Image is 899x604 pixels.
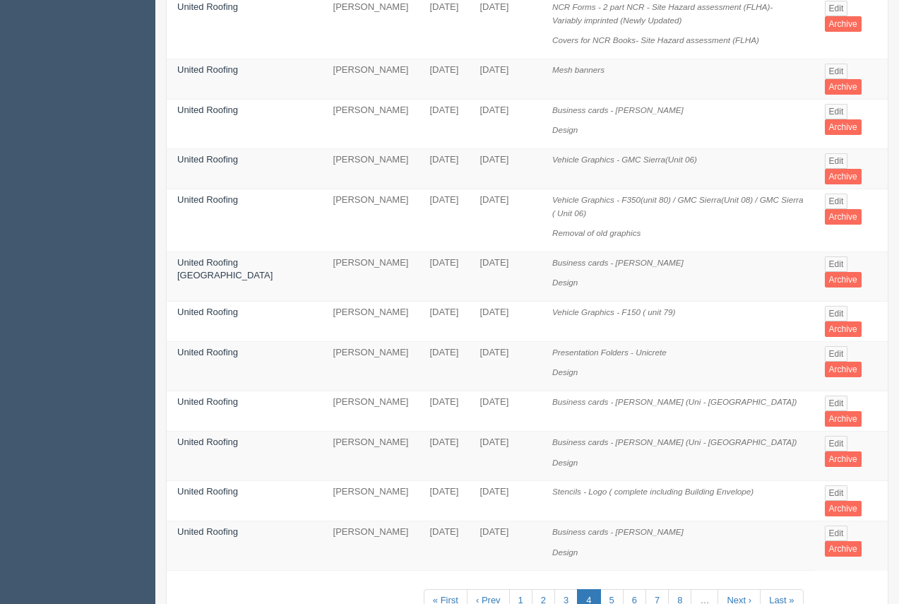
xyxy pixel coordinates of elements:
i: Design [552,278,578,287]
td: [DATE] [419,99,469,148]
a: Edit [825,64,848,79]
a: United Roofing [177,486,238,497]
i: Design [552,125,578,134]
td: [DATE] [419,481,469,521]
a: United Roofing [177,105,238,115]
td: [DATE] [419,341,469,391]
a: United Roofing [177,1,238,12]
i: Mesh banners [552,65,605,74]
td: [DATE] [469,521,542,571]
a: Edit [825,153,848,169]
a: United Roofing [177,526,238,537]
i: Business cards - [PERSON_NAME] (Uni - [GEOGRAPHIC_DATA]) [552,437,797,446]
i: Presentation Folders - Unicrete [552,348,667,357]
td: [DATE] [419,251,469,301]
td: [DATE] [469,341,542,391]
a: United Roofing [GEOGRAPHIC_DATA] [177,257,273,281]
i: Vehicle Graphics - GMC Sierra(Unit 06) [552,155,697,164]
a: United Roofing [177,154,238,165]
i: Covers for NCR Books- Site Hazard assessment (FLHA) [552,35,759,45]
a: Edit [825,256,848,272]
a: Archive [825,119,862,135]
td: [PERSON_NAME] [323,59,419,99]
a: Archive [825,541,862,557]
i: Business cards - [PERSON_NAME] (Uni - [GEOGRAPHIC_DATA]) [552,397,797,406]
a: Archive [825,16,862,32]
td: [DATE] [419,521,469,571]
i: Vehicle Graphics - F150 ( unit 79) [552,307,675,316]
td: [DATE] [469,99,542,148]
a: Edit [825,346,848,362]
i: Business cards - [PERSON_NAME] [552,258,684,267]
a: United Roofing [177,396,238,407]
a: Edit [825,526,848,541]
td: [DATE] [419,59,469,99]
a: Archive [825,411,862,427]
i: Removal of old graphics [552,228,641,237]
i: Design [552,547,578,557]
td: [DATE] [469,301,542,341]
a: United Roofing [177,437,238,447]
a: Edit [825,485,848,501]
a: United Roofing [177,194,238,205]
a: Archive [825,272,862,288]
td: [PERSON_NAME] [323,521,419,571]
td: [PERSON_NAME] [323,251,419,301]
i: NCR Forms - 2 part NCR - Site Hazard assessment (FLHA)- Variably imprinted (Newly Updated) [552,2,773,25]
td: [DATE] [419,431,469,480]
td: [DATE] [419,189,469,252]
i: Business cards - [PERSON_NAME] [552,105,684,114]
a: Edit [825,104,848,119]
td: [DATE] [469,391,542,431]
a: United Roofing [177,307,238,317]
i: Business cards - [PERSON_NAME] [552,527,684,536]
a: Archive [825,321,862,337]
a: Archive [825,169,862,184]
a: Archive [825,501,862,516]
a: Edit [825,436,848,451]
td: [PERSON_NAME] [323,391,419,431]
a: United Roofing [177,64,238,75]
td: [DATE] [469,149,542,189]
td: [DATE] [469,481,542,521]
i: Vehicle Graphics - F350(unit 80) / GMC Sierra(Unit 08) / GMC Sierra ( Unit 06) [552,195,804,218]
a: Archive [825,79,862,95]
a: Edit [825,306,848,321]
td: [DATE] [419,301,469,341]
td: [DATE] [469,431,542,480]
td: [PERSON_NAME] [323,189,419,252]
td: [PERSON_NAME] [323,481,419,521]
a: Edit [825,194,848,209]
td: [DATE] [469,189,542,252]
a: Edit [825,396,848,411]
a: United Roofing [177,347,238,357]
td: [DATE] [419,149,469,189]
a: Edit [825,1,848,16]
td: [DATE] [469,59,542,99]
a: Archive [825,451,862,467]
a: Archive [825,362,862,377]
td: [PERSON_NAME] [323,301,419,341]
a: Archive [825,209,862,225]
i: Stencils - Logo ( complete including Building Envelope) [552,487,754,496]
td: [PERSON_NAME] [323,341,419,391]
i: Design [552,458,578,467]
td: [PERSON_NAME] [323,149,419,189]
td: [PERSON_NAME] [323,431,419,480]
td: [PERSON_NAME] [323,99,419,148]
i: Design [552,367,578,377]
td: [DATE] [469,251,542,301]
td: [DATE] [419,391,469,431]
